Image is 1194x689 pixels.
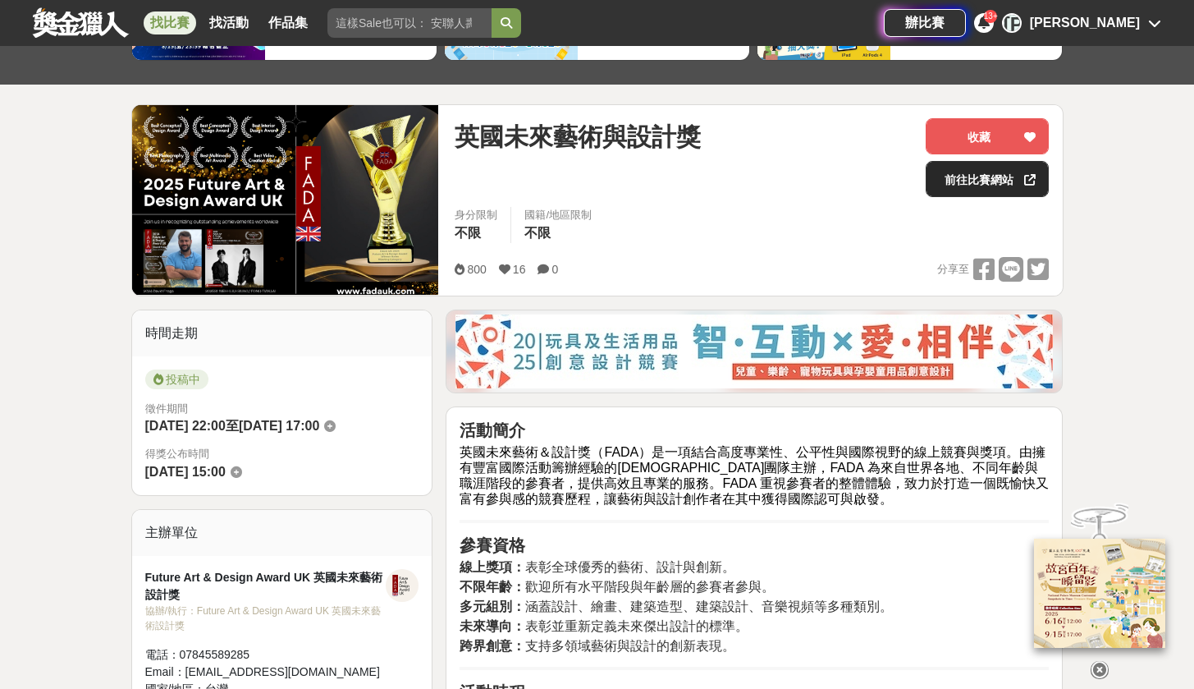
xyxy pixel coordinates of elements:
strong: 參賽資格 [460,536,525,554]
img: d4b53da7-80d9-4dd2-ac75-b85943ec9b32.jpg [455,315,1053,388]
span: 800 [467,263,486,276]
span: 0 [551,263,558,276]
input: 這樣Sale也可以： 安聯人壽創意銷售法募集 [327,8,492,38]
span: 不限 [524,226,551,240]
span: 英國未來藝術＆設計獎（FADA）是一項結合高度專業性、公平性與國際視野的線上競賽與獎項。由擁有豐富國際活動籌辦經驗的[DEMOGRAPHIC_DATA]團隊主辦，FADA 為來自世界各地、不同年... [460,445,1048,507]
span: 16 [513,263,526,276]
div: 協辦/執行： Future Art & Design Award UK 英國未來藝術設計獎 [145,604,387,633]
div: 國籍/地區限制 [524,207,592,223]
div: 主辦單位 [132,510,432,556]
span: 至 [226,419,239,433]
a: 辦比賽 [884,9,966,37]
a: 前往比賽網站 [926,161,1049,197]
span: [DATE] 17:00 [239,419,319,433]
button: 收藏 [926,118,1049,154]
span: 分享至 [937,257,969,282]
strong: 跨界創意： [460,639,525,653]
span: [DATE] 22:00 [145,419,226,433]
span: 表彰並重新定義未來傑出設計的標準。 [525,619,748,633]
strong: 線上獎項： [460,560,525,574]
span: 投稿中 [145,370,208,389]
span: 支持多領域藝術與設計的創新表現。 [525,639,735,653]
img: Cover Image [132,105,439,295]
strong: 不限年齡： [460,580,525,594]
strong: 活動簡介 [460,421,525,439]
strong: 多元組別： [460,599,525,613]
span: 得獎公布時間 [145,446,419,462]
span: 13+ [984,11,998,21]
span: [DATE] 15:00 [145,465,226,479]
a: 找比賽 [144,11,196,34]
a: 作品集 [262,11,314,34]
div: [PERSON_NAME] [1002,13,1022,33]
div: 身分限制 [455,207,497,223]
strong: 未來導向： [460,619,525,633]
span: 不限 [455,226,481,240]
div: Email： [EMAIL_ADDRESS][DOMAIN_NAME] [145,664,387,681]
a: 找活動 [203,11,255,34]
div: [PERSON_NAME] [1030,13,1140,33]
div: Future Art & Design Award UK 英國未來藝術設計獎 [145,569,387,604]
span: 歡迎所有水平階段與年齡層的參賽者參與。 [525,580,775,594]
span: 涵蓋設計、繪畫、建築造型、建築設計、音樂視頻等多種類別。 [525,599,893,613]
div: 時間走期 [132,310,432,356]
span: 表彰全球優秀的藝術、設計與創新。 [525,560,735,574]
span: 徵件期間 [145,402,188,415]
div: 電話： 07845589285 [145,646,387,664]
img: 968ab78a-c8e5-4181-8f9d-94c24feca916.png [1034,539,1165,648]
span: 英國未來藝術與設計獎 [455,118,701,155]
